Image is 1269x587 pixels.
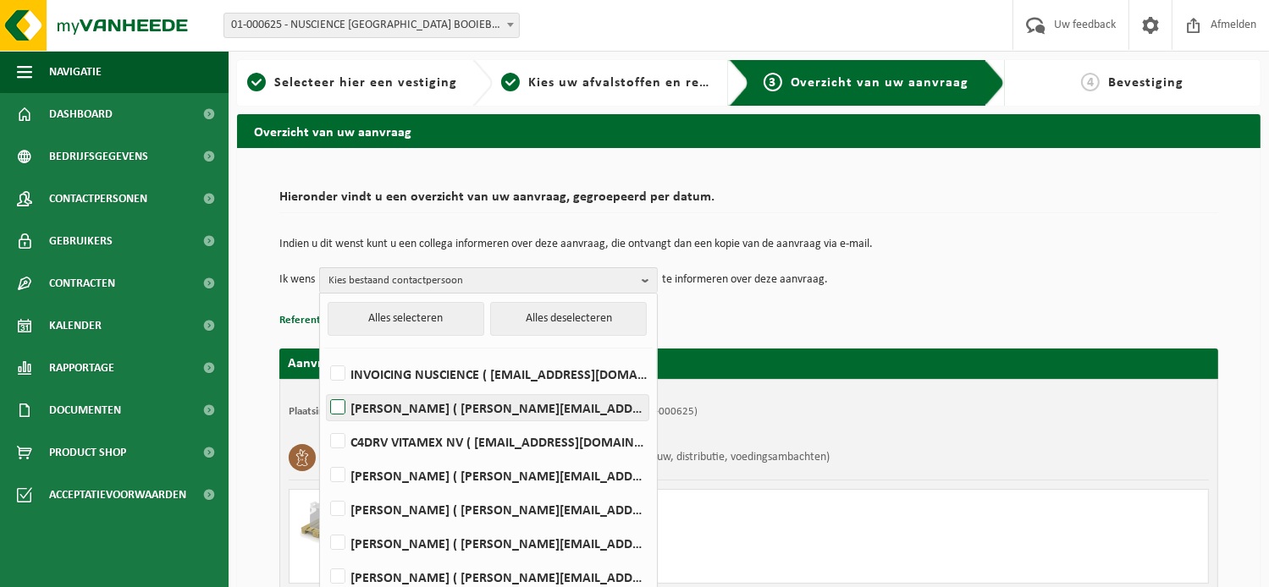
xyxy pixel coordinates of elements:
[223,13,520,38] span: 01-000625 - NUSCIENCE BELGIUM BOOIEBOS - DRONGEN
[501,73,520,91] span: 2
[49,347,114,389] span: Rapportage
[1108,76,1183,90] span: Bevestiging
[279,267,315,293] p: Ik wens
[49,51,102,93] span: Navigatie
[319,267,658,293] button: Kies bestaand contactpersoon
[327,395,648,420] label: [PERSON_NAME] ( [PERSON_NAME][EMAIL_ADDRESS][DOMAIN_NAME] )
[49,389,121,431] span: Documenten
[490,302,647,336] button: Alles deselecteren
[49,431,126,474] span: Product Shop
[328,302,484,336] button: Alles selecteren
[237,114,1261,147] h2: Overzicht van uw aanvraag
[247,73,266,91] span: 1
[224,14,519,37] span: 01-000625 - NUSCIENCE BELGIUM BOOIEBOS - DRONGEN
[288,357,415,370] strong: Aanvraag voor [DATE]
[49,220,113,262] span: Gebruikers
[327,496,648,522] label: [PERSON_NAME] ( [PERSON_NAME][EMAIL_ADDRESS][DOMAIN_NAME] )
[327,530,648,556] label: [PERSON_NAME] ( [PERSON_NAME][EMAIL_ADDRESS][DOMAIN_NAME] )
[49,474,186,516] span: Acceptatievoorwaarden
[289,406,362,417] strong: Plaatsingsadres:
[298,498,349,549] img: LP-PA-00000-WDN-11.png
[327,429,648,454] label: C4DRV VITAMEX NV ( [EMAIL_ADDRESS][DOMAIN_NAME] )
[246,73,459,93] a: 1Selecteer hier een vestiging
[501,73,715,93] a: 2Kies uw afvalstoffen en recipiënten
[49,93,113,135] span: Dashboard
[328,268,635,293] span: Kies bestaand contactpersoon
[49,135,148,178] span: Bedrijfsgegevens
[327,463,648,488] label: [PERSON_NAME] ( [PERSON_NAME][EMAIL_ADDRESS][DOMAIN_NAME] )
[791,76,969,90] span: Overzicht van uw aanvraag
[279,190,1218,213] h2: Hieronder vindt u een overzicht van uw aanvraag, gegroepeerd per datum.
[327,361,648,387] label: INVOICING NUSCIENCE ( [EMAIL_ADDRESS][DOMAIN_NAME] )
[274,76,457,90] span: Selecteer hier een vestiging
[528,76,761,90] span: Kies uw afvalstoffen en recipiënten
[49,304,102,347] span: Kalender
[279,239,1218,250] p: Indien u dit wenst kunt u een collega informeren over deze aanvraag, die ontvangt dan een kopie v...
[279,310,410,332] button: Referentie toevoegen (opt.)
[1081,73,1100,91] span: 4
[764,73,782,91] span: 3
[49,262,115,304] span: Contracten
[662,267,828,293] p: te informeren over deze aanvraag.
[49,178,147,220] span: Contactpersonen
